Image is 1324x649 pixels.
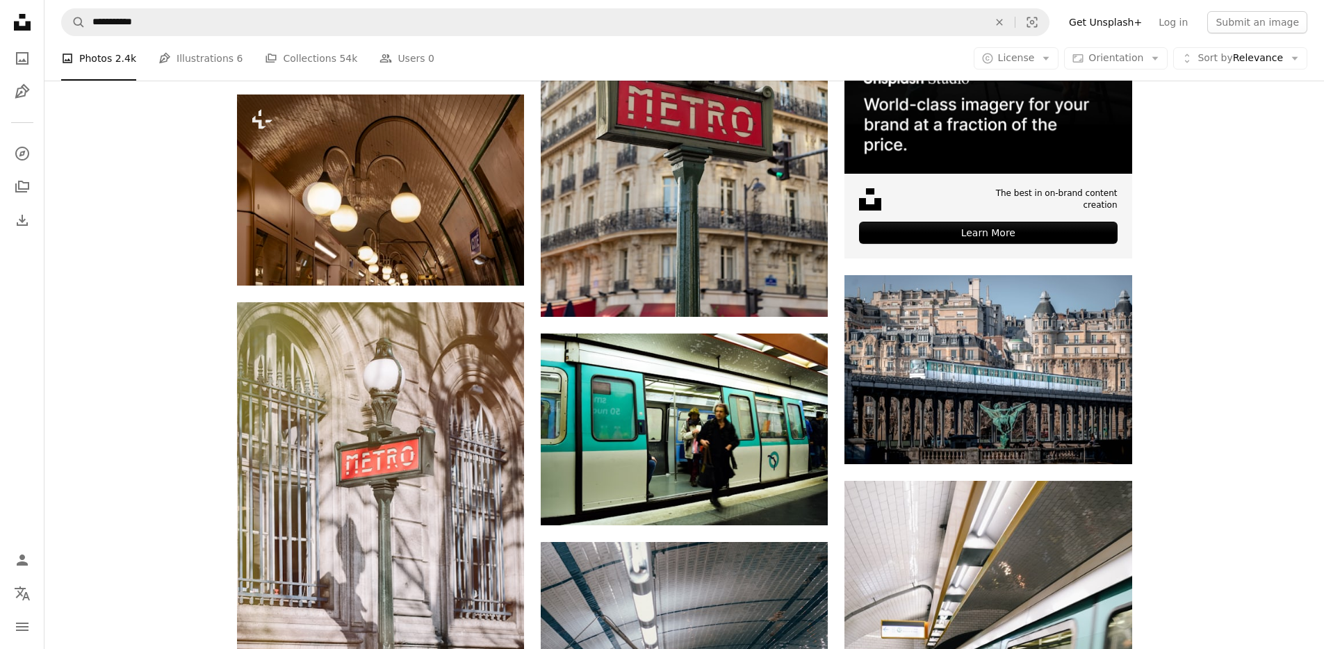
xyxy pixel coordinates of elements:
[8,140,36,167] a: Explore
[158,36,243,81] a: Illustrations 6
[541,334,828,525] img: a group of people standing next to a train
[1198,51,1283,65] span: Relevance
[998,52,1035,63] span: License
[8,206,36,234] a: Download History
[8,546,36,574] a: Log in / Sign up
[61,8,1049,36] form: Find visuals sitewide
[237,95,524,286] img: a train station with a bunch of lights hanging from the ceiling
[379,36,434,81] a: Users 0
[237,511,524,523] a: a street sign on a pole
[1198,52,1232,63] span: Sort by
[428,51,434,66] span: 0
[844,363,1131,376] a: brown and black concrete building during daytime
[237,51,243,66] span: 6
[8,173,36,201] a: Collections
[541,95,828,108] a: Metro street signage
[62,9,85,35] button: Search Unsplash
[959,188,1117,211] span: The best in on-brand content creation
[859,222,1117,244] div: Learn More
[1064,47,1168,69] button: Orientation
[974,47,1059,69] button: License
[1173,47,1307,69] button: Sort byRelevance
[1207,11,1307,33] button: Submit an image
[1088,52,1143,63] span: Orientation
[859,188,881,211] img: file-1631678316303-ed18b8b5cb9cimage
[541,423,828,436] a: a group of people standing next to a train
[339,51,357,66] span: 54k
[1015,9,1049,35] button: Visual search
[8,44,36,72] a: Photos
[237,183,524,196] a: a train station with a bunch of lights hanging from the ceiling
[265,36,357,81] a: Collections 54k
[844,275,1131,464] img: brown and black concrete building during daytime
[984,9,1015,35] button: Clear
[1061,11,1150,33] a: Get Unsplash+
[8,613,36,641] button: Menu
[8,78,36,106] a: Illustrations
[8,8,36,39] a: Home — Unsplash
[8,580,36,607] button: Language
[1150,11,1196,33] a: Log in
